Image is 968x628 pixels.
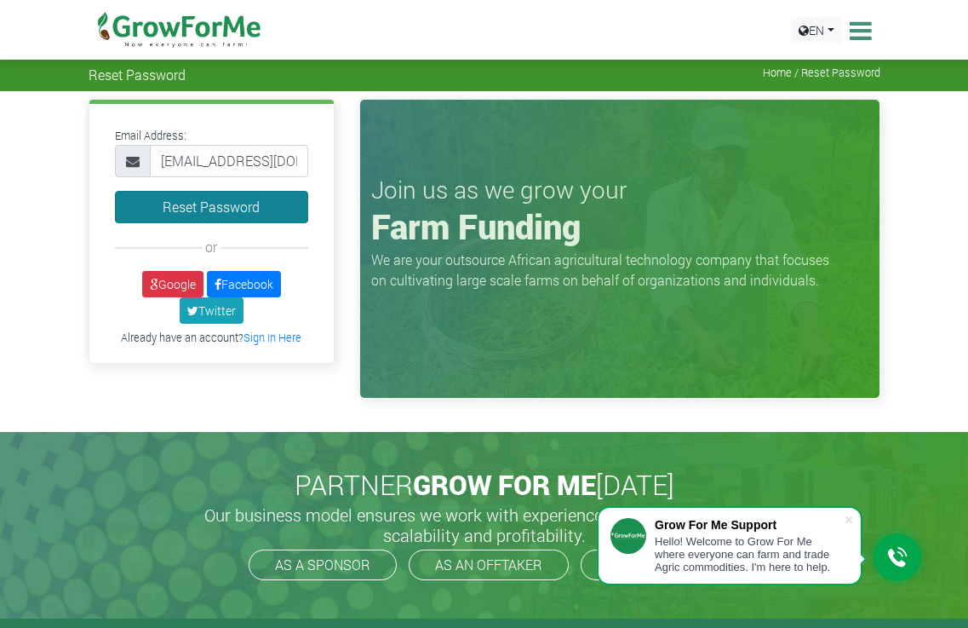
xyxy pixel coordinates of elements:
h1: Farm Funding [371,206,868,247]
a: Twitter [180,297,243,324]
a: AS A FARMER [581,550,720,580]
div: or [115,237,309,257]
a: Sign In Here [243,331,301,344]
h2: PARTNER [DATE] [95,469,873,501]
h3: Join us as we grow your [371,176,868,205]
button: Reset Password [115,191,309,223]
h5: Our business model ensures we work with experienced farmers to promote scalability and profitabil... [186,504,782,545]
input: Email Address [150,145,309,177]
div: Hello! Welcome to Grow For Me where everyone can farm and trade Agric commodities. I'm here to help. [655,535,844,573]
a: AS A SPONSOR [249,550,397,580]
a: Facebook [207,271,281,297]
span: Home / Reset Password [763,66,880,79]
a: AS AN OFFTAKER [409,550,569,580]
a: Google [142,271,203,297]
div: Grow For Me Support [655,518,844,532]
span: Reset Password [89,66,186,83]
span: GROW FOR ME [413,466,596,503]
p: We are your outsource African agricultural technology company that focuses on cultivating large s... [371,250,839,291]
label: Email Address: [115,128,186,144]
a: EN [791,17,842,43]
small: Already have an account? [121,331,301,344]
